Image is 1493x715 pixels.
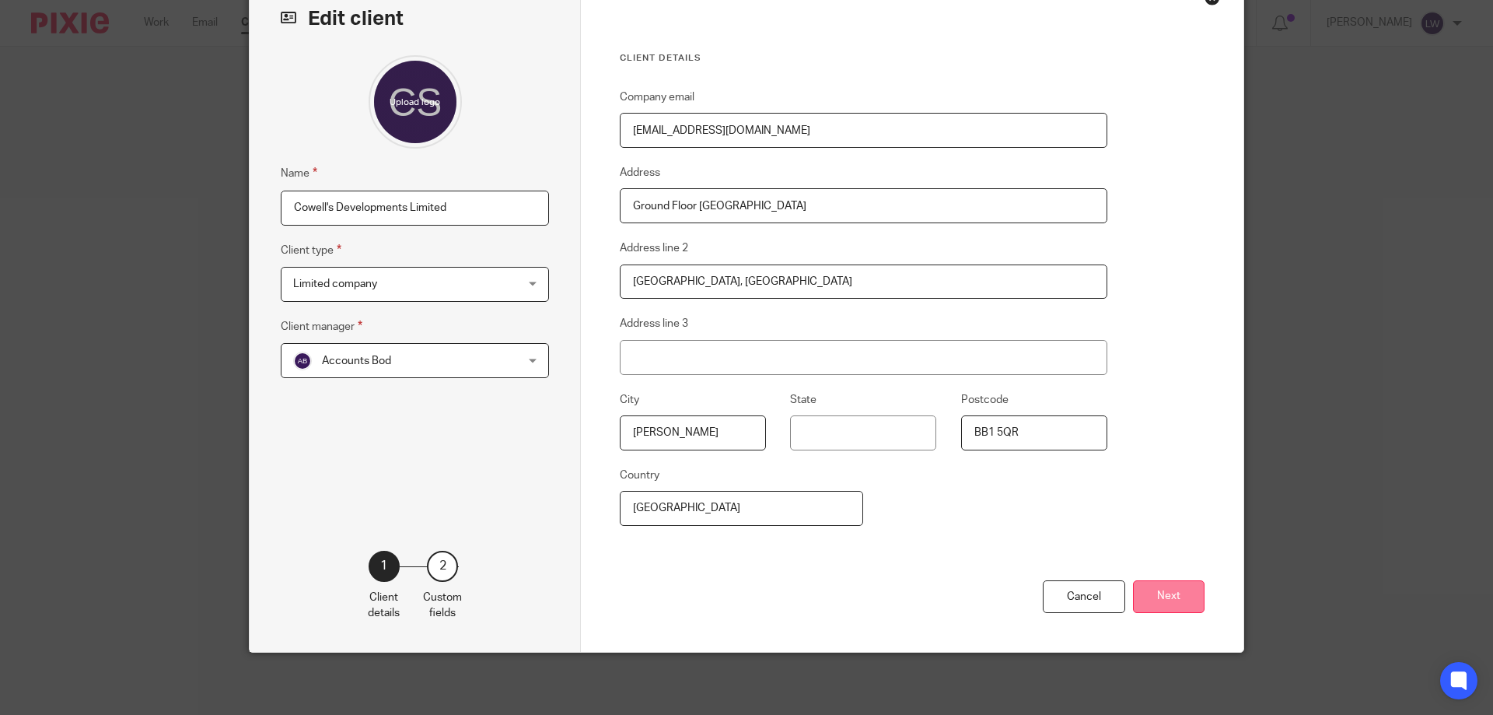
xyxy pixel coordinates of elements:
label: Name [281,164,317,182]
p: Client details [368,590,400,622]
label: City [620,392,639,408]
label: Address line 3 [620,316,688,331]
h2: Edit client [281,5,549,32]
label: Client type [281,241,341,259]
button: Next [1133,580,1205,614]
p: Custom fields [423,590,462,622]
label: Postcode [961,392,1009,408]
span: Accounts Bod [322,356,391,366]
label: Address [620,165,660,181]
label: Address line 2 [620,240,688,256]
label: Company email [620,89,694,105]
span: Limited company [293,279,377,289]
h3: Client details [620,52,1107,65]
label: Country [620,468,659,483]
img: svg%3E [293,352,312,370]
div: Cancel [1043,580,1125,614]
label: Client manager [281,317,362,335]
div: 2 [427,551,458,582]
div: 1 [369,551,400,582]
label: State [790,392,816,408]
